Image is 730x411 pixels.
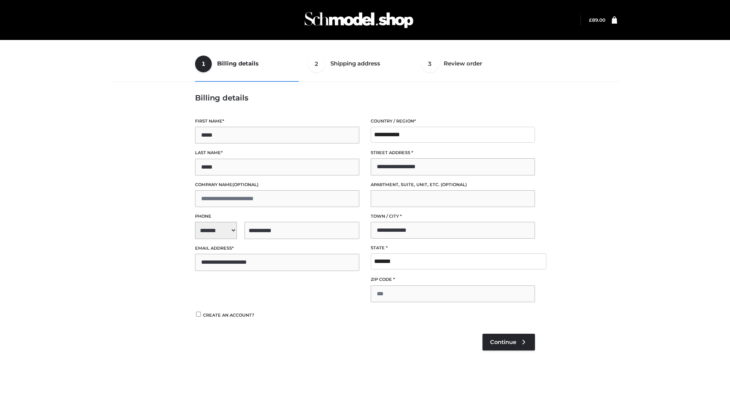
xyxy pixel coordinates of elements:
label: Email address [195,245,359,252]
label: Street address [371,149,535,156]
label: Phone [195,213,359,220]
input: Create an account? [195,312,202,317]
h3: Billing details [195,93,535,102]
label: Country / Region [371,118,535,125]
a: Continue [482,334,535,350]
span: (optional) [232,182,259,187]
span: £ [589,17,592,23]
a: £89.00 [589,17,605,23]
label: Apartment, suite, unit, etc. [371,181,535,188]
span: Create an account? [203,312,254,318]
span: Continue [490,339,516,346]
label: First name [195,118,359,125]
label: Company name [195,181,359,188]
label: State [371,244,535,252]
label: Town / City [371,213,535,220]
bdi: 89.00 [589,17,605,23]
label: Last name [195,149,359,156]
label: ZIP Code [371,276,535,283]
img: Schmodel Admin 964 [302,5,416,35]
span: (optional) [441,182,467,187]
